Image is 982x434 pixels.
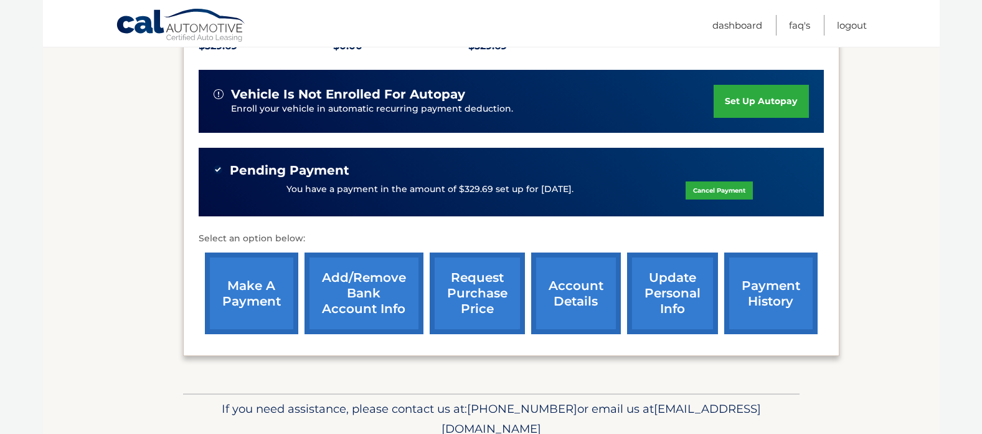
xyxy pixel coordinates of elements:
[199,231,824,246] p: Select an option below:
[214,165,222,174] img: check-green.svg
[686,181,753,200] a: Cancel Payment
[214,89,224,99] img: alert-white.svg
[286,183,574,196] p: You have a payment in the amount of $329.69 set up for [DATE].
[724,253,818,334] a: payment history
[116,8,247,44] a: Cal Automotive
[430,253,525,334] a: request purchase price
[305,253,423,334] a: Add/Remove bank account info
[531,253,621,334] a: account details
[230,163,349,178] span: Pending Payment
[205,253,298,334] a: make a payment
[231,102,714,116] p: Enroll your vehicle in automatic recurring payment deduction.
[837,15,867,36] a: Logout
[231,87,465,102] span: vehicle is not enrolled for autopay
[714,85,808,118] a: set up autopay
[789,15,810,36] a: FAQ's
[712,15,762,36] a: Dashboard
[627,253,718,334] a: update personal info
[467,402,577,416] span: [PHONE_NUMBER]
